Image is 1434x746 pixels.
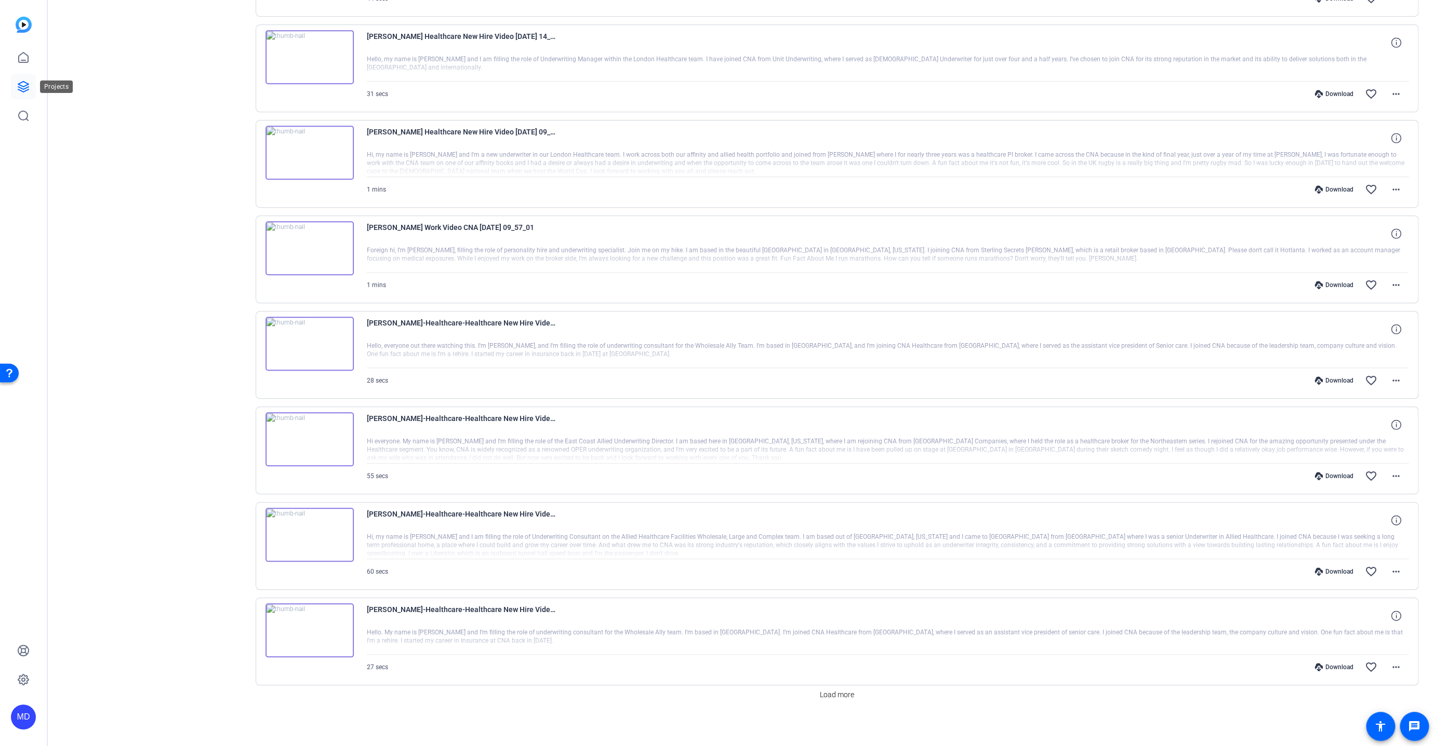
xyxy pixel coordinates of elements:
[367,126,559,151] span: [PERSON_NAME] Healthcare New Hire Video [DATE] 09_18_23
[11,704,36,729] div: MD
[1309,376,1359,385] div: Download
[367,186,386,193] span: 1 mins
[1309,472,1359,480] div: Download
[367,377,388,384] span: 28 secs
[367,281,386,289] span: 1 mins
[367,508,559,533] span: [PERSON_NAME]-Healthcare-Healthcare New Hire Video-1747247250634-webcam
[265,126,354,180] img: thumb-nail
[816,685,858,704] button: Load more
[1365,279,1377,291] mat-icon: favorite_border
[1365,661,1377,673] mat-icon: favorite_border
[265,603,354,657] img: thumb-nail
[367,663,388,671] span: 27 secs
[16,17,32,33] img: blue-gradient.svg
[1390,279,1402,291] mat-icon: more_horiz
[1390,661,1402,673] mat-icon: more_horiz
[820,689,854,700] span: Load more
[40,80,73,93] div: Projects
[367,472,388,480] span: 55 secs
[367,90,388,98] span: 31 secs
[1309,281,1359,289] div: Download
[1390,565,1402,578] mat-icon: more_horiz
[1365,470,1377,482] mat-icon: favorite_border
[367,317,559,342] span: [PERSON_NAME]-Healthcare-Healthcare New Hire Video-1747579688405-webcam
[265,317,354,371] img: thumb-nail
[1309,185,1359,194] div: Download
[1365,374,1377,387] mat-icon: favorite_border
[367,30,559,55] span: [PERSON_NAME] Healthcare New Hire Video [DATE] 14_37_43
[367,568,388,575] span: 60 secs
[1365,565,1377,578] mat-icon: favorite_border
[1408,720,1420,733] mat-icon: message
[1309,567,1359,576] div: Download
[265,412,354,466] img: thumb-nail
[265,508,354,562] img: thumb-nail
[367,412,559,437] span: [PERSON_NAME]-Healthcare-Healthcare New Hire Video-1747263098453-webcam
[265,221,354,275] img: thumb-nail
[1390,374,1402,387] mat-icon: more_horiz
[1390,470,1402,482] mat-icon: more_horiz
[1365,183,1377,196] mat-icon: favorite_border
[1374,720,1387,733] mat-icon: accessibility
[367,221,559,246] span: [PERSON_NAME] Work Video CNA [DATE] 09_57_01
[1365,88,1377,100] mat-icon: favorite_border
[1390,183,1402,196] mat-icon: more_horiz
[367,603,559,628] span: [PERSON_NAME]-Healthcare-Healthcare New Hire Video-1747246424573-webcam
[1309,90,1359,98] div: Download
[1309,663,1359,671] div: Download
[265,30,354,84] img: thumb-nail
[1390,88,1402,100] mat-icon: more_horiz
